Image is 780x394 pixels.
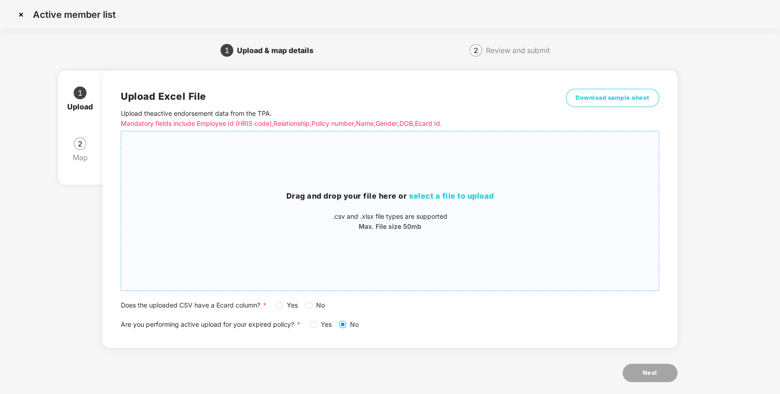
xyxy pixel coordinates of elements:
[473,47,478,54] span: 2
[121,211,659,221] p: .csv and .xlsx file types are supported
[121,300,659,310] div: Does the uploaded CSV have a Ecard column?
[566,89,659,107] button: Download sample sheet
[121,131,659,291] span: Drag and drop your file here orselect a file to upload.csv and .xlsx file types are supportedMax....
[283,300,301,310] span: Yes
[121,319,659,329] div: Are you performing active upload for your expired policy?
[14,7,28,22] img: svg+xml;base64,PHN2ZyBpZD0iQ3Jvc3MtMzJ4MzIiIHhtbG5zPSJodHRwOi8vd3d3LnczLm9yZy8yMDAwL3N2ZyIgd2lkdG...
[73,150,95,165] div: Map
[225,47,229,54] span: 1
[409,191,494,200] span: select a file to upload
[121,89,547,104] h2: Upload Excel File
[576,93,650,103] span: Download sample sheet
[121,119,547,129] p: Mandatory fields include Employee Id (HRIS code), Relationship, Policy number, Name, Gender, DOB,...
[121,221,659,232] p: Max. File size 50mb
[312,300,328,310] span: No
[121,108,547,129] p: Upload the active endorsement data from the TPA .
[237,43,321,58] div: Upload & map details
[78,140,82,147] span: 2
[67,99,100,114] div: Upload
[78,89,82,97] span: 1
[486,43,550,58] div: Review and submit
[346,319,362,329] span: No
[121,190,659,202] h3: Drag and drop your file here or
[33,9,116,20] p: Active member list
[317,319,335,329] span: Yes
